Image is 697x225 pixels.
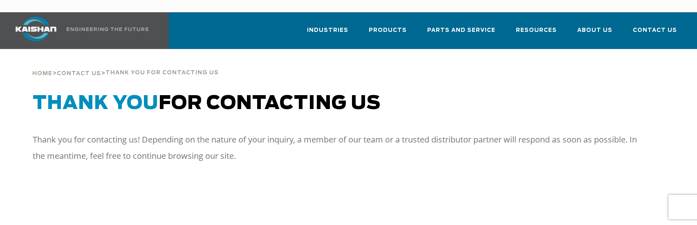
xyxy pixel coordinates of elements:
[633,20,677,47] a: Contact Us
[307,26,348,35] span: Industries
[5,12,150,49] a: Kaishan USA
[32,71,52,76] span: Home
[33,94,159,113] span: Thank You
[307,20,348,47] a: Industries
[516,26,557,35] span: Resources
[427,26,495,35] span: Parts and Service
[32,69,52,77] a: Home
[577,20,612,47] a: About Us
[427,20,495,47] a: Parts and Service
[369,26,407,35] span: Products
[57,69,101,77] a: Contact Us
[369,20,407,47] a: Products
[577,26,612,35] span: About Us
[105,70,219,76] span: thank you for contacting us
[33,131,650,164] p: Thank you for contacting us! Depending on the nature of your inquiry, a member of our team or a t...
[32,49,219,80] div: > >
[516,20,557,47] a: Resources
[5,17,67,41] img: kaishan logo
[67,27,148,31] img: Engineering the future
[33,94,381,113] span: for Contacting Us
[633,26,677,35] span: Contact Us
[57,71,101,76] span: Contact Us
